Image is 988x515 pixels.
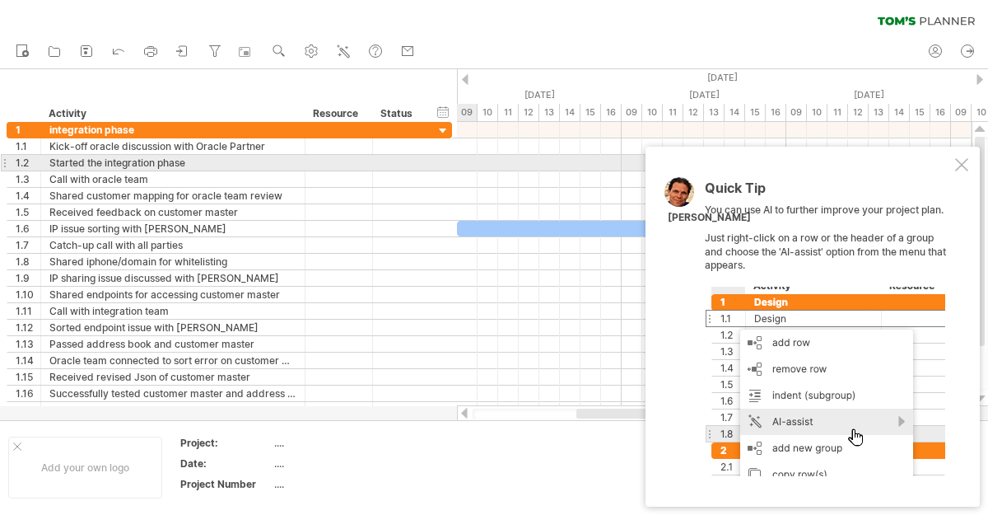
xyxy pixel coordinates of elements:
div: [PERSON_NAME] [668,211,751,225]
div: integration phase [49,122,296,138]
div: Shared endpoints for accessing customer master [49,287,296,302]
div: Resource [313,105,363,122]
div: 1.2 [16,155,40,171]
div: IP issue sorting with [PERSON_NAME] [49,221,296,236]
div: Kick-off oracle discussion with Oracle Partner [49,138,296,154]
div: 10 [807,104,827,121]
div: 15 [910,104,930,121]
div: 1.5 [16,204,40,220]
div: 09 [951,104,972,121]
div: 1.15 [16,369,40,385]
div: 10 [642,104,663,121]
div: 1.6 [16,221,40,236]
div: 12 [519,104,539,121]
div: 1.11 [16,303,40,319]
div: Project: [180,436,271,450]
div: 1.4 [16,188,40,204]
div: Date: [180,456,271,471]
div: 1.9 [16,270,40,286]
div: 14 [725,104,745,121]
div: Wednesday, 13 August 2025 [622,87,786,104]
div: 09 [786,104,807,121]
div: 15 [745,104,766,121]
div: 10 [478,104,498,121]
div: Tuesday, 12 August 2025 [457,87,622,104]
div: 15 [580,104,601,121]
div: .... [274,477,412,491]
div: 1.17 [16,402,40,418]
div: 16 [601,104,622,121]
div: 11 [663,104,683,121]
div: Status [380,105,417,122]
div: Started the integration phase [49,155,296,171]
div: 1.1 [16,138,40,154]
div: 11 [827,104,848,121]
div: .... [274,456,412,471]
div: Shared customer mapping for oracle team review [49,188,296,204]
div: 12 [848,104,869,121]
div: 16 [930,104,951,121]
div: 11 [498,104,519,121]
div: 14 [889,104,910,121]
div: Quick Tip [705,181,952,204]
div: 1.13 [16,336,40,352]
div: 13 [539,104,560,121]
div: Received feedback on customer master [49,204,296,220]
div: 09 [622,104,642,121]
div: Catch-up call with all parties [49,237,296,253]
div: 14 [560,104,580,121]
div: Sorted endpoint issue with [PERSON_NAME] [49,320,296,335]
div: Project Number [180,477,271,491]
div: Call with oracle team [49,171,296,187]
div: 1.12 [16,320,40,335]
div: Lease master shared [49,402,296,418]
div: 1.10 [16,287,40,302]
div: Activity [49,105,296,122]
div: Call with integration team [49,303,296,319]
div: 12 [683,104,704,121]
div: .... [274,436,412,450]
div: 1.7 [16,237,40,253]
div: Shared iphone/domain for whitelisting [49,254,296,269]
div: 1 [16,122,40,138]
div: 13 [704,104,725,121]
div: 1.14 [16,353,40,368]
div: 16 [766,104,786,121]
div: Received revised Json of customer master [49,369,296,385]
div: Successfully tested customer master and address book [49,386,296,401]
div: Oracle team connected to sort error on customer master [49,353,296,368]
div: Thursday, 14 August 2025 [786,87,951,104]
div: Passed address book and customer master [49,336,296,352]
div: You can use AI to further improve your project plan. Just right-click on a row or the header of a... [705,181,952,476]
div: IP sharing issue discussed with [PERSON_NAME] [49,270,296,286]
div: 1.8 [16,254,40,269]
div: 1.16 [16,386,40,401]
div: 1.3 [16,171,40,187]
div: Add your own logo [8,437,162,499]
div: 09 [457,104,478,121]
div: 13 [869,104,889,121]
